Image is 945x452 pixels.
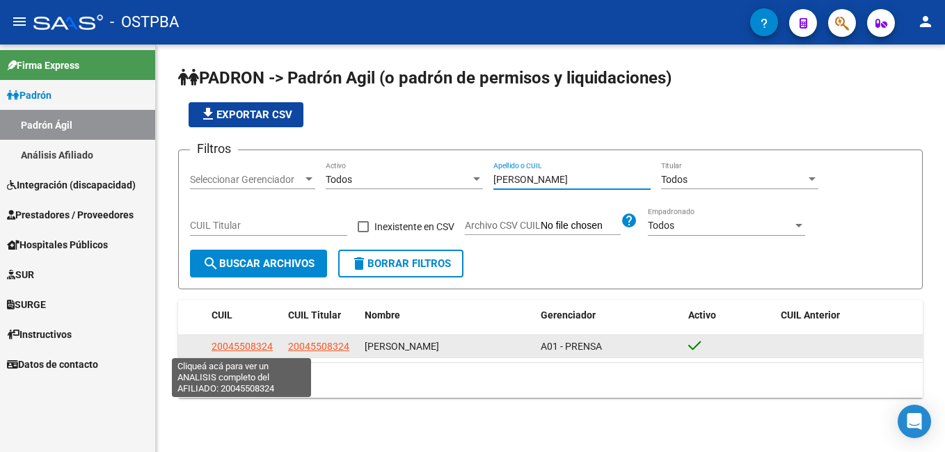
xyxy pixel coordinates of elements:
[212,309,232,321] span: CUIL
[7,207,134,223] span: Prestadores / Proveedores
[683,300,775,330] datatable-header-cell: Activo
[541,220,621,232] input: Archivo CSV CUIL
[351,255,367,272] mat-icon: delete
[365,309,400,321] span: Nombre
[11,13,28,30] mat-icon: menu
[688,309,716,321] span: Activo
[326,174,352,185] span: Todos
[178,363,923,398] div: 1 total
[648,220,674,231] span: Todos
[898,405,931,438] div: Open Intercom Messenger
[212,341,273,352] span: 20045508324
[7,237,108,252] span: Hospitales Públicos
[351,257,451,270] span: Borrar Filtros
[775,300,923,330] datatable-header-cell: CUIL Anterior
[7,357,98,372] span: Datos de contacto
[465,220,541,231] span: Archivo CSV CUIL
[189,102,303,127] button: Exportar CSV
[365,341,439,352] span: [PERSON_NAME]
[7,58,79,73] span: Firma Express
[541,309,596,321] span: Gerenciador
[202,257,315,270] span: Buscar Archivos
[178,68,672,88] span: PADRON -> Padrón Agil (o padrón de permisos y liquidaciones)
[288,309,341,321] span: CUIL Titular
[7,327,72,342] span: Instructivos
[200,108,292,121] span: Exportar CSV
[190,250,327,277] button: Buscar Archivos
[206,300,283,330] datatable-header-cell: CUIL
[200,106,216,122] mat-icon: file_download
[359,300,535,330] datatable-header-cell: Nombre
[110,7,179,38] span: - OSTPBA
[7,297,46,312] span: SURGE
[661,174,688,185] span: Todos
[283,300,359,330] datatable-header-cell: CUIL Titular
[7,177,136,193] span: Integración (discapacidad)
[7,88,51,103] span: Padrón
[7,267,34,282] span: SUR
[621,212,637,229] mat-icon: help
[288,341,349,352] span: 20045508324
[917,13,934,30] mat-icon: person
[202,255,219,272] mat-icon: search
[374,218,454,235] span: Inexistente en CSV
[535,300,683,330] datatable-header-cell: Gerenciador
[190,174,303,186] span: Seleccionar Gerenciador
[541,341,602,352] span: A01 - PRENSA
[338,250,463,277] button: Borrar Filtros
[781,309,840,321] span: CUIL Anterior
[190,139,238,159] h3: Filtros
